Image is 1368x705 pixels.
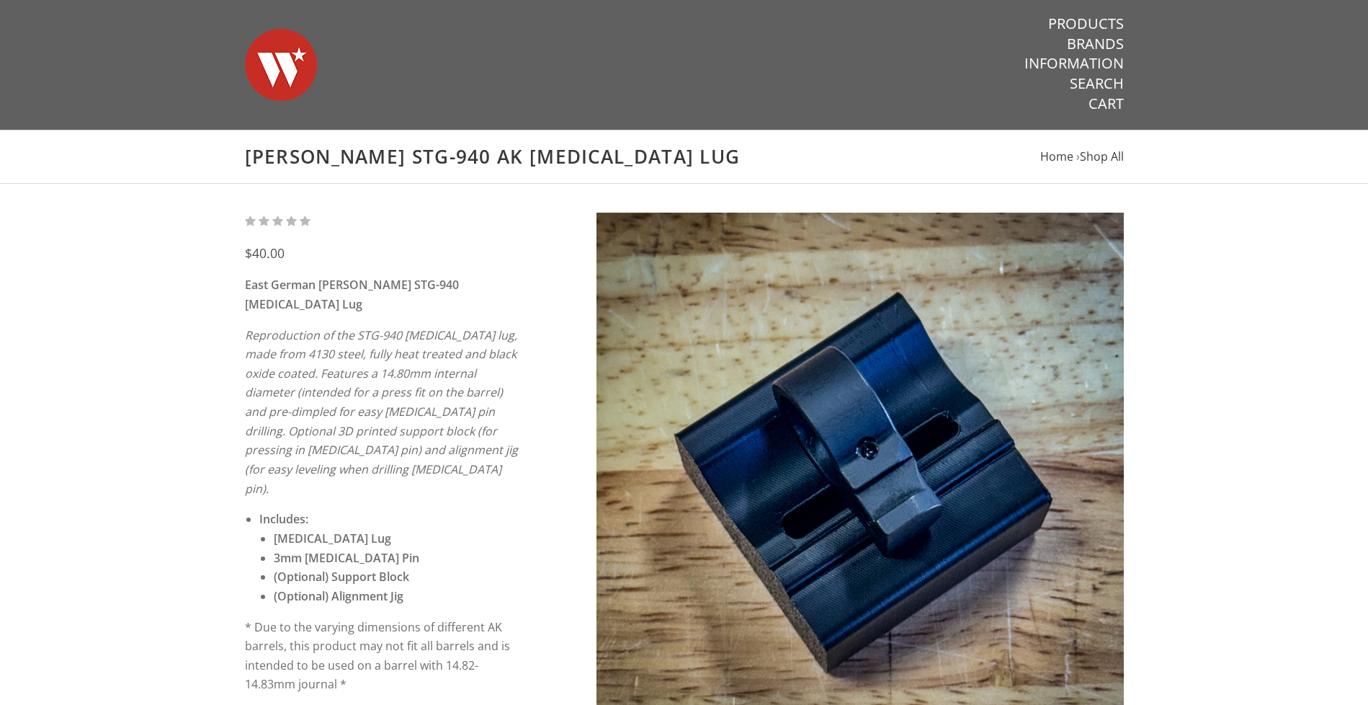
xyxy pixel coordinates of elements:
[274,588,403,604] strong: (Optional) Alignment Jig
[1070,74,1124,93] a: Search
[245,327,517,439] em: Reproduction of the STG-940 [MEDICAL_DATA] lug, made from 4130 steel, fully heat treated and blac...
[245,277,459,312] strong: East German [PERSON_NAME] STG-940 [MEDICAL_DATA] Lug
[245,145,1124,169] h1: [PERSON_NAME] STG-940 AK [MEDICAL_DATA] Lug
[1080,148,1124,164] a: Shop All
[259,511,308,527] strong: Includes:
[1024,54,1124,73] a: Information
[245,618,521,695] p: * Due to the varying dimensions of different AK barrels, this product may not fit all barrels and...
[274,550,419,566] strong: 3mm [MEDICAL_DATA] Pin
[1040,148,1073,164] a: Home
[1048,14,1124,33] a: Products
[274,569,409,585] strong: (Optional) Support Block
[1067,35,1124,53] a: Brands
[1088,94,1124,113] a: Cart
[274,531,391,546] strong: [MEDICAL_DATA] Lug
[1076,147,1124,167] li: ›
[245,14,317,115] img: Warsaw Wood Co.
[245,244,285,262] span: $40.00
[245,423,518,497] em: . Optional 3D printed support block (for pressing in [MEDICAL_DATA] pin) and alignment jig (for e...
